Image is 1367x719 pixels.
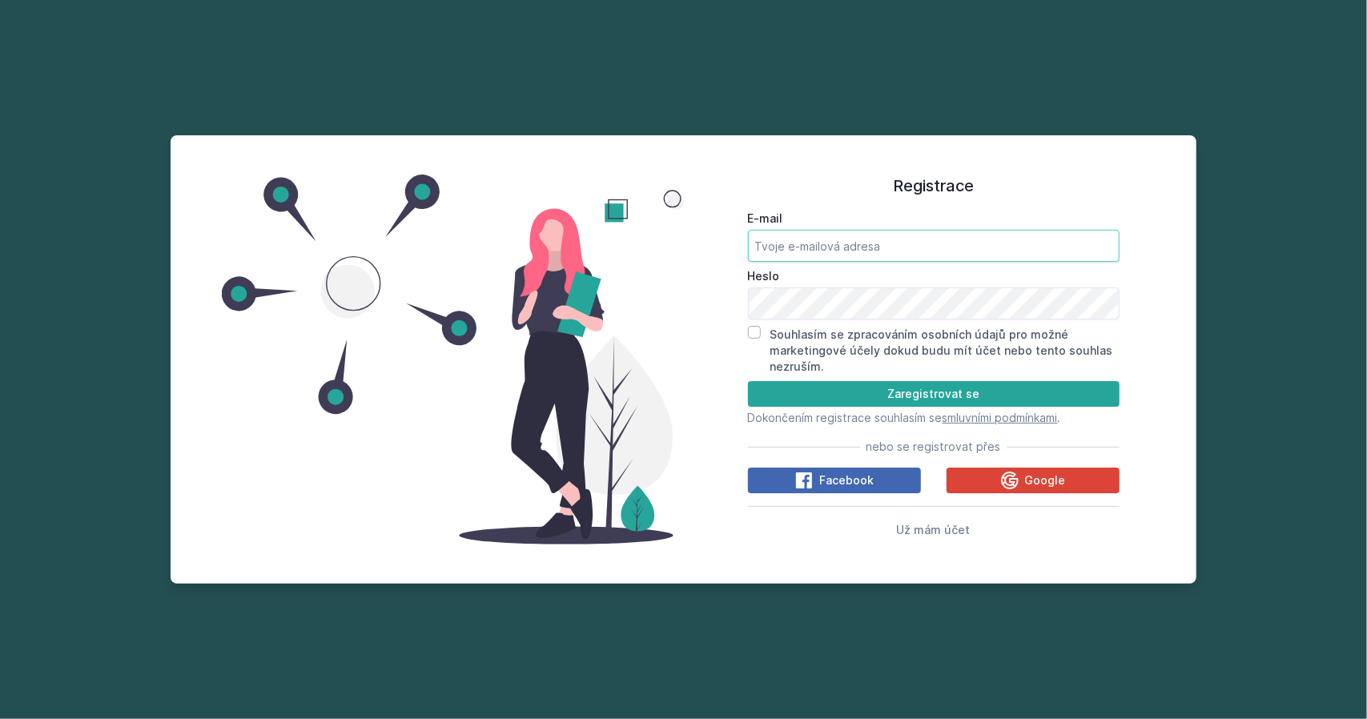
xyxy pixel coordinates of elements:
[1025,472,1066,488] span: Google
[748,211,1120,227] label: E-mail
[748,410,1120,426] p: Dokončením registrace souhlasím se .
[897,523,971,536] span: Už mám účet
[748,468,921,493] button: Facebook
[748,174,1120,198] h1: Registrace
[819,472,874,488] span: Facebook
[943,411,1058,424] a: smluvními podmínkami
[897,520,971,539] button: Už mám účet
[866,439,1001,455] span: nebo se registrovat přes
[748,381,1120,407] button: Zaregistrovat se
[770,327,1113,373] label: Souhlasím se zpracováním osobních údajů pro možné marketingové účely dokud budu mít účet nebo ten...
[748,230,1120,262] input: Tvoje e-mailová adresa
[748,268,1120,284] label: Heslo
[947,468,1120,493] button: Google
